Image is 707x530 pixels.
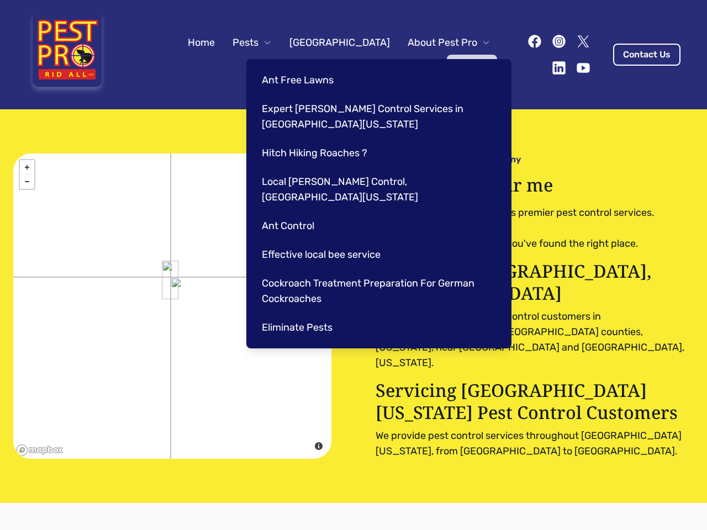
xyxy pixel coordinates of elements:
a: Contact [447,55,497,79]
a: Expert [PERSON_NAME] Control Services in [GEOGRAPHIC_DATA][US_STATE] [255,97,498,136]
a: Local [PERSON_NAME] Control, [GEOGRAPHIC_DATA][US_STATE] [255,169,498,209]
img: Pest Pro Rid All [27,13,108,96]
a: Zoom out [20,174,34,189]
button: About Pest Pro [401,30,497,55]
a: Eliminate Pests [255,315,498,340]
p: Servicing [GEOGRAPHIC_DATA], [GEOGRAPHIC_DATA] [376,260,694,304]
p: We are now serving our pest control customers in [GEOGRAPHIC_DATA] and [GEOGRAPHIC_DATA] counties... [376,309,694,370]
span: About Pest Pro [408,35,477,50]
button: Pests [226,30,278,55]
a: [GEOGRAPHIC_DATA] [283,30,397,55]
a: Home [181,30,221,55]
a: Cockroach Treatment Preparation For German Cockroaches [255,271,498,311]
a: Zoom in [20,160,34,174]
p: We provide pest control services throughout [GEOGRAPHIC_DATA][US_STATE], from [GEOGRAPHIC_DATA] t... [376,428,694,459]
a: Hitch Hiking Roaches ? [255,141,498,165]
h1: Pest control near me [376,174,694,196]
pre: Experience your local county's premier pest control services. For cost-effective solutions, you'v... [376,205,694,251]
a: Ant Free Lawns [255,68,498,92]
span: Pests [233,35,258,50]
a: Blog [409,55,442,79]
a: Effective local bee service [255,242,498,267]
button: Pest Control Community B2B [244,55,404,79]
a: Contact Us [613,44,680,66]
p: Servicing [GEOGRAPHIC_DATA][US_STATE] Pest Control Customers [376,379,694,423]
a: Ant Control [255,214,498,238]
